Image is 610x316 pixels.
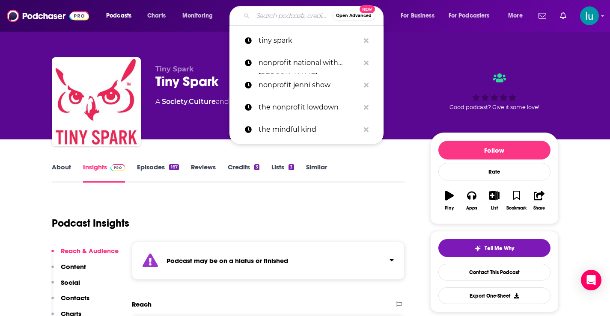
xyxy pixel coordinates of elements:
button: Export One-Sheet [438,287,550,304]
button: open menu [502,9,533,23]
button: Play [438,185,461,216]
p: tiny spark [259,30,360,52]
div: Open Intercom Messenger [581,270,601,290]
span: Tell Me Why [485,245,514,252]
span: New [360,5,375,13]
button: Open AdvancedNew [332,11,375,21]
button: Reach & Audience [51,247,119,263]
img: Podchaser - Follow, Share and Rate Podcasts [7,8,89,24]
button: Follow [438,141,550,159]
span: Good podcast? Give it some love! [449,104,539,110]
a: Contact This Podcast [438,264,550,281]
img: tell me why sparkle [474,245,481,252]
div: A podcast [155,97,276,107]
a: Similar [306,163,327,183]
img: User Profile [580,6,599,25]
span: Monitoring [182,10,213,22]
a: Credits3 [228,163,259,183]
button: open menu [100,9,143,23]
button: tell me why sparkleTell Me Why [438,239,550,257]
button: List [483,185,505,216]
a: nonprofit national with [PERSON_NAME] [229,52,384,74]
p: Content [61,263,86,271]
h1: Podcast Insights [52,217,129,230]
input: Search podcasts, credits, & more... [253,9,332,23]
div: Bookmark [506,206,527,211]
button: Bookmark [506,185,528,216]
span: For Business [401,10,434,22]
span: and [216,97,229,106]
p: the nonprofit lowdown [259,96,360,118]
div: 3 [254,164,259,170]
a: Show notifications dropdown [535,9,550,23]
button: open menu [443,9,502,23]
div: Share [533,206,545,211]
img: Tiny Spark [54,59,139,145]
a: About [52,163,71,183]
span: Logged in as lusodano [580,6,599,25]
p: nonprofit jenni show [259,74,360,96]
div: Play [445,206,454,211]
strong: Podcast may be on a hiatus or finished [167,257,288,265]
div: Rate [438,163,550,180]
button: Share [528,185,550,216]
p: Contacts [61,294,89,302]
p: Reach & Audience [61,247,119,255]
span: Open Advanced [336,14,372,18]
span: For Podcasters [449,10,490,22]
a: News [229,97,249,106]
a: Reviews [191,163,216,183]
a: Show notifications dropdown [556,9,570,23]
button: Show profile menu [580,6,599,25]
img: Podchaser Pro [110,164,125,171]
a: tiny spark [229,30,384,52]
button: open menu [176,9,224,23]
a: InsightsPodchaser Pro [83,163,125,183]
div: Apps [466,206,477,211]
div: Search podcasts, credits, & more... [238,6,392,26]
div: 167 [169,164,179,170]
span: Tiny Spark [155,65,194,73]
span: Podcasts [106,10,131,22]
a: Culture [189,97,216,106]
p: nonprofit national with julia campbell [259,52,360,74]
div: 3 [289,164,294,170]
section: Click to expand status details [132,242,405,280]
a: Episodes167 [137,163,179,183]
button: Apps [461,185,483,216]
h2: Reach [132,300,152,308]
button: open menu [395,9,445,23]
button: Contacts [51,294,89,310]
a: the mindful kind [229,118,384,141]
button: Content [51,263,86,278]
button: Social [51,278,80,294]
div: List [491,206,498,211]
p: Social [61,278,80,286]
a: Charts [142,9,171,23]
a: nonprofit jenni show [229,74,384,96]
a: Society [162,97,187,106]
a: the nonprofit lowdown [229,96,384,118]
p: the mindful kind [259,118,360,141]
span: , [187,97,189,106]
div: Good podcast? Give it some love! [430,65,559,118]
span: Charts [147,10,166,22]
a: Lists3 [271,163,294,183]
span: More [508,10,523,22]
